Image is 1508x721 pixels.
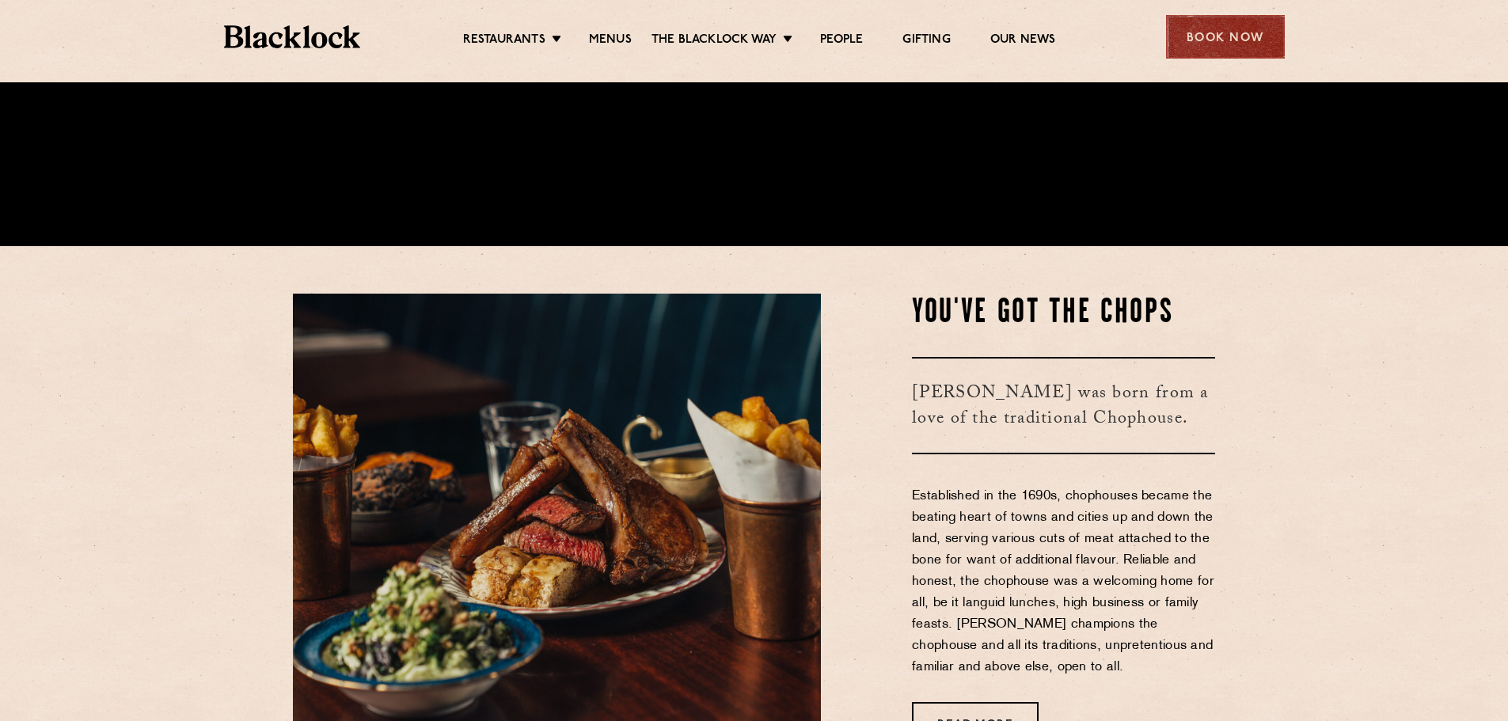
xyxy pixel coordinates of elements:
div: Book Now [1166,15,1285,59]
h3: [PERSON_NAME] was born from a love of the traditional Chophouse. [912,357,1215,454]
p: Established in the 1690s, chophouses became the beating heart of towns and cities up and down the... [912,486,1215,678]
img: BL_Textured_Logo-footer-cropped.svg [224,25,361,48]
a: Gifting [902,32,950,50]
a: People [820,32,863,50]
a: Our News [990,32,1056,50]
a: Restaurants [463,32,545,50]
h2: You've Got The Chops [912,294,1215,333]
a: Menus [589,32,632,50]
a: The Blacklock Way [651,32,777,50]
